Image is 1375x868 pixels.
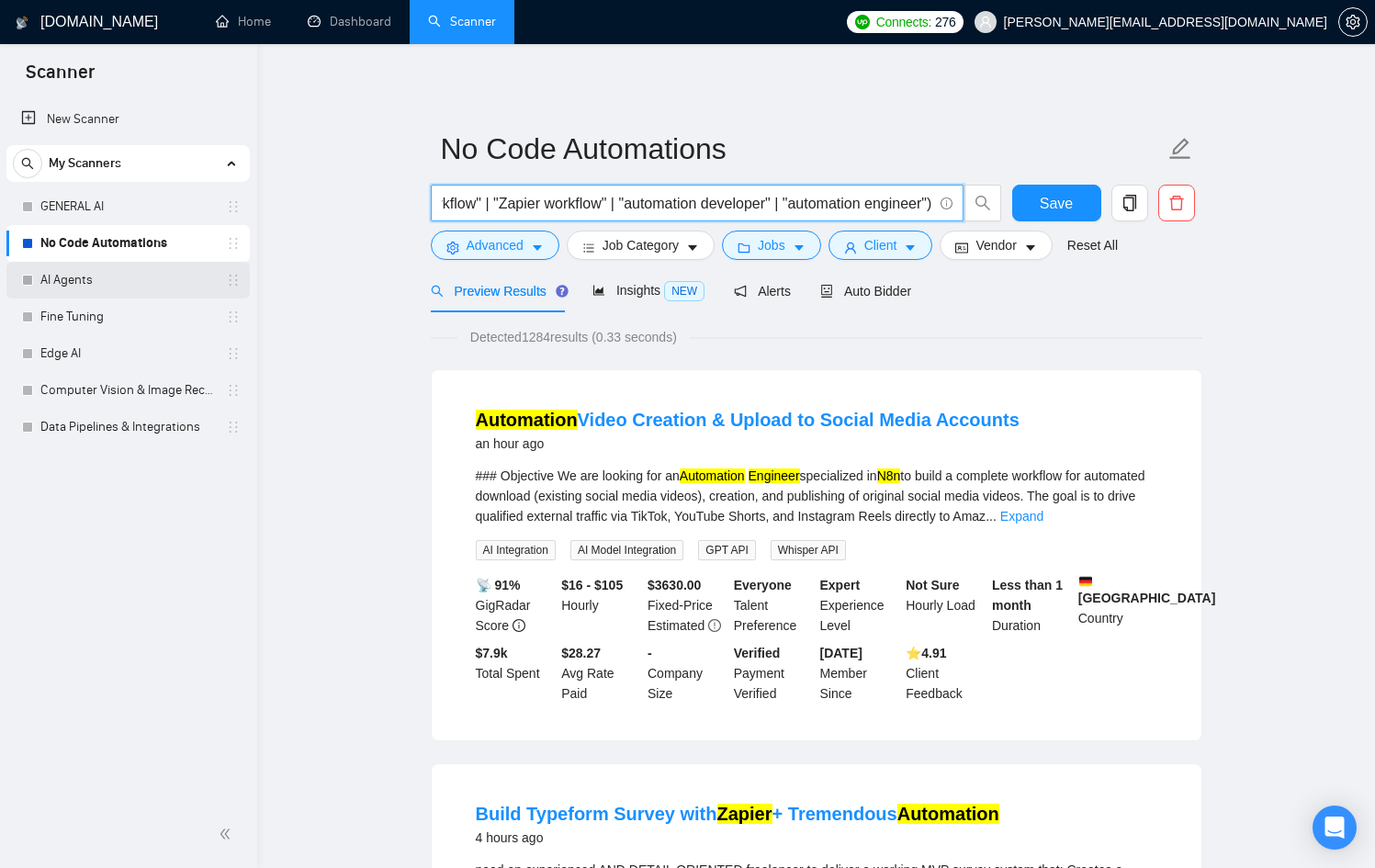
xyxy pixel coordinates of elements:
button: setting [1338,7,1368,37]
div: Hourly Load [902,575,988,636]
li: My Scanners [6,145,250,445]
button: folderJobscaret-down [722,231,821,260]
span: notification [734,285,747,298]
div: Payment Verified [730,643,817,704]
span: ... [986,509,997,524]
b: Not Sure [906,578,959,592]
b: [DATE] [820,646,862,660]
li: New Scanner [6,101,250,138]
span: AI Model Integration [570,540,683,560]
button: barsJob Categorycaret-down [567,231,715,260]
div: Talent Preference [730,575,817,636]
b: Everyone [734,578,792,592]
b: - [648,646,652,660]
a: New Scanner [21,101,235,138]
a: Reset All [1067,235,1118,255]
span: Insights [592,283,704,298]
div: Duration [988,575,1075,636]
b: $16 - $105 [561,578,623,592]
span: NEW [664,281,704,301]
span: Auto Bidder [820,284,911,299]
a: AI Agents [40,262,215,299]
span: edit [1168,137,1192,161]
span: robot [820,285,833,298]
span: Connects: [876,12,931,32]
b: 📡 91% [476,578,521,592]
span: Vendor [975,235,1016,255]
mark: N8n [877,468,901,483]
button: delete [1158,185,1195,221]
input: Search Freelance Jobs... [442,192,932,215]
div: Company Size [644,643,730,704]
a: dashboardDashboard [308,14,391,29]
button: Save [1012,185,1101,221]
b: $ 7.9k [476,646,508,660]
span: caret-down [904,241,917,254]
a: Expand [1000,509,1043,524]
button: idcardVendorcaret-down [940,231,1052,260]
span: copy [1112,195,1147,211]
span: Client [864,235,897,255]
span: holder [226,199,241,214]
span: caret-down [686,241,699,254]
div: 4 hours ago [476,827,999,849]
span: holder [226,383,241,398]
img: upwork-logo.png [855,15,870,29]
b: $ 3630.00 [648,578,701,592]
div: Avg Rate Paid [558,643,644,704]
div: Total Spent [472,643,558,704]
span: caret-down [531,241,544,254]
mark: Automation [897,804,999,824]
a: GENERAL AI [40,188,215,225]
b: ⭐️ 4.91 [906,646,946,660]
span: area-chart [592,284,605,297]
div: Member Since [817,643,903,704]
span: info-circle [941,197,952,209]
span: Preview Results [431,284,563,299]
div: Country [1075,575,1161,636]
span: user [844,241,857,254]
span: Estimated [648,618,704,633]
a: No Code Automations [40,225,215,262]
button: settingAdvancedcaret-down [431,231,559,260]
b: Expert [820,578,861,592]
a: AutomationVideo Creation & Upload to Social Media Accounts [476,410,1020,430]
a: Edge AI [40,335,215,372]
div: Open Intercom Messenger [1313,806,1357,850]
span: folder [738,241,750,254]
span: Job Category [603,235,679,255]
span: 276 [935,12,955,32]
span: caret-down [793,241,806,254]
span: idcard [955,241,968,254]
div: Hourly [558,575,644,636]
span: info-circle [513,619,525,632]
span: My Scanners [49,145,121,182]
span: search [965,195,1000,211]
span: AI Integration [476,540,556,560]
a: Fine Tuning [40,299,215,335]
span: caret-down [1024,241,1037,254]
span: Jobs [758,235,785,255]
span: Advanced [467,235,524,255]
span: double-left [219,825,237,843]
span: delete [1159,195,1194,211]
b: $28.27 [561,646,601,660]
mark: Engineer [749,468,800,483]
button: search [13,149,42,178]
span: Alerts [734,284,791,299]
button: search [964,185,1001,221]
span: Save [1040,192,1073,215]
span: Detected 1284 results (0.33 seconds) [457,327,690,347]
button: userClientcaret-down [828,231,933,260]
mark: Automation [680,468,745,483]
span: holder [226,273,241,287]
span: holder [226,346,241,361]
span: holder [226,310,241,324]
button: copy [1111,185,1148,221]
div: an hour ago [476,433,1020,455]
span: holder [226,236,241,251]
span: search [14,157,41,170]
a: Data Pipelines & Integrations [40,409,215,445]
span: setting [1339,15,1367,29]
span: setting [446,241,459,254]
